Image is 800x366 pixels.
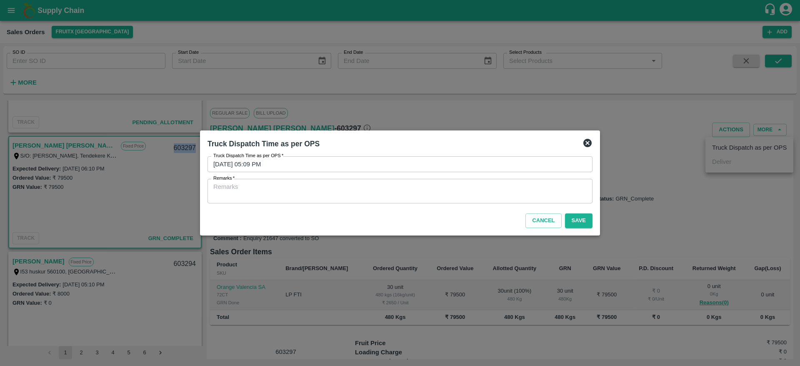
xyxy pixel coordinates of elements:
input: Choose date, selected date is Aug 26, 2025 [207,156,587,172]
label: Truck Dispatch Time as per OPS [213,153,283,159]
label: Remarks [213,175,235,182]
button: Cancel [525,213,561,228]
button: Save [565,213,592,228]
b: Truck Dispatch Time as per OPS [207,140,320,148]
